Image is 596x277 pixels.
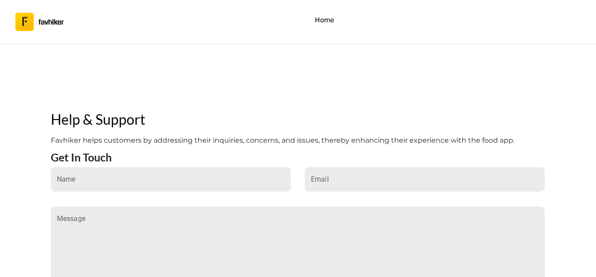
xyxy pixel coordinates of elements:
h3: Get In Touch [51,151,112,164]
h1: Help & Support [51,108,545,130]
h4: Home [315,14,335,26]
button: Home [311,12,339,32]
h2: Favhiker helps customers by addressing their inquiries, concerns, and issues, thereby enhancing t... [51,134,545,147]
h3: favhiker [39,19,64,25]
